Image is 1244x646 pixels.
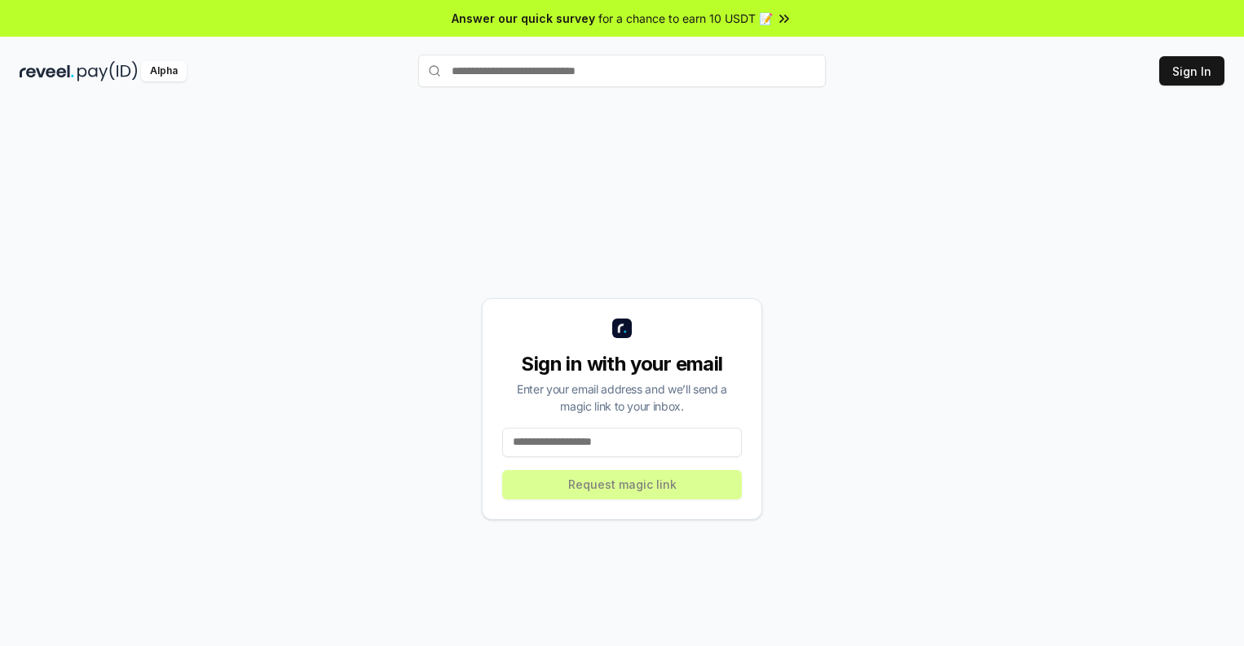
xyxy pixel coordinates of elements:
[502,351,742,377] div: Sign in with your email
[612,319,632,338] img: logo_small
[598,10,773,27] span: for a chance to earn 10 USDT 📝
[1159,56,1224,86] button: Sign In
[20,61,74,81] img: reveel_dark
[452,10,595,27] span: Answer our quick survey
[141,61,187,81] div: Alpha
[77,61,138,81] img: pay_id
[502,380,742,415] div: Enter your email address and we’ll send a magic link to your inbox.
